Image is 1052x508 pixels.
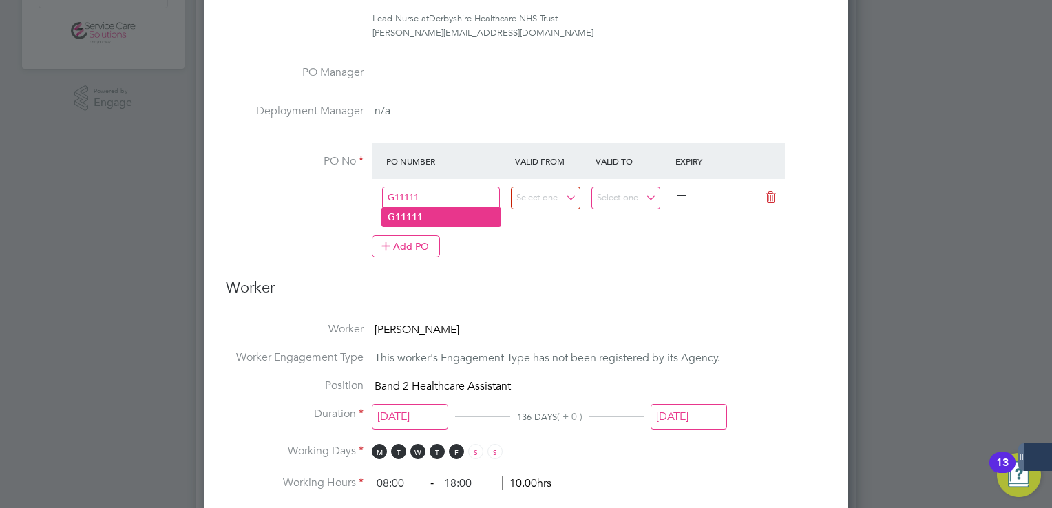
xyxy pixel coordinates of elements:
span: n/a [375,104,390,118]
span: M [372,444,387,459]
div: PO Number [383,149,512,173]
span: This worker's Engagement Type has not been registered by its Agency. [375,351,720,365]
span: F [449,444,464,459]
h3: Worker [226,278,826,309]
span: [PERSON_NAME] [375,323,459,337]
input: Select one [651,404,727,430]
span: 136 DAYS [517,411,557,423]
label: Worker [226,322,364,337]
span: W [410,444,425,459]
span: Derbyshire Healthcare NHS Trust [429,12,558,24]
div: Valid From [512,149,592,173]
div: Valid To [592,149,673,173]
input: Select one [591,187,661,209]
span: S [487,444,503,459]
span: S [468,444,483,459]
label: Worker Engagement Type [226,350,364,365]
label: Duration [226,407,364,421]
label: Working Hours [226,476,364,490]
span: T [430,444,445,459]
span: Lead Nurse at [372,12,429,24]
span: T [391,444,406,459]
div: 13 [996,463,1009,480]
label: PO No [226,154,364,169]
label: Position [226,379,364,393]
span: Band 2 Healthcare Assistant [375,379,511,393]
label: PO Manager [226,65,364,80]
label: Working Days [226,444,364,458]
span: [PERSON_NAME][EMAIL_ADDRESS][DOMAIN_NAME] [372,27,593,39]
span: 10.00hrs [502,476,551,490]
button: Open Resource Center, 13 new notifications [997,453,1041,497]
input: Select one [511,187,580,209]
span: — [677,189,686,201]
b: G11111 [388,211,423,223]
button: Add PO [372,235,440,257]
span: ( + 0 ) [557,410,582,423]
span: ‐ [428,476,436,490]
input: 17:00 [439,472,492,496]
input: Select one [372,404,448,430]
input: 08:00 [372,472,425,496]
input: Search for... [382,187,500,209]
div: Expiry [672,149,753,173]
label: Deployment Manager [226,104,364,118]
